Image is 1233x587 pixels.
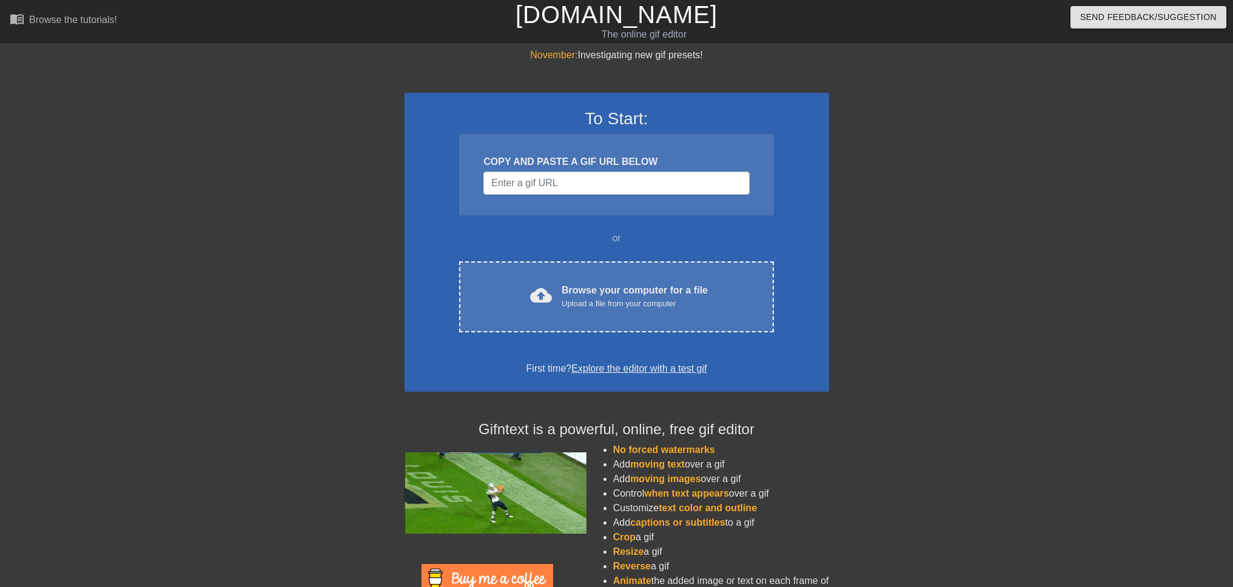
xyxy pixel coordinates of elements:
div: Upload a file from your computer [562,298,708,310]
span: November: [530,50,577,60]
span: No forced watermarks [613,444,715,455]
li: a gif [613,559,829,574]
span: moving text [630,459,685,469]
div: Browse the tutorials! [29,15,117,25]
div: Investigating new gif presets! [405,48,829,62]
button: Send Feedback/Suggestion [1070,6,1226,29]
li: Add over a gif [613,457,829,472]
div: The online gif editor [417,27,872,42]
span: captions or subtitles [630,517,725,528]
span: text color and outline [659,503,757,513]
li: Control over a gif [613,486,829,501]
li: a gif [613,545,829,559]
h3: To Start: [420,109,813,129]
a: Explore the editor with a test gif [571,363,707,374]
div: or [436,231,798,246]
span: menu_book [10,12,24,26]
li: Add over a gif [613,472,829,486]
li: a gif [613,530,829,545]
span: moving images [630,474,700,484]
h4: Gifntext is a powerful, online, free gif editor [405,421,829,438]
div: COPY AND PASTE A GIF URL BELOW [483,155,749,169]
span: cloud_upload [530,284,552,306]
span: Crop [613,532,636,542]
span: Send Feedback/Suggestion [1080,10,1217,25]
a: Browse the tutorials! [10,12,117,30]
span: Animate [613,575,651,586]
a: [DOMAIN_NAME] [516,1,717,28]
span: Resize [613,546,644,557]
span: Reverse [613,561,651,571]
img: football_small.gif [405,452,586,534]
div: First time? [420,361,813,376]
li: Customize [613,501,829,515]
span: when text appears [644,488,729,498]
div: Browse your computer for a file [562,283,708,310]
li: Add to a gif [613,515,829,530]
input: Username [483,172,749,195]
